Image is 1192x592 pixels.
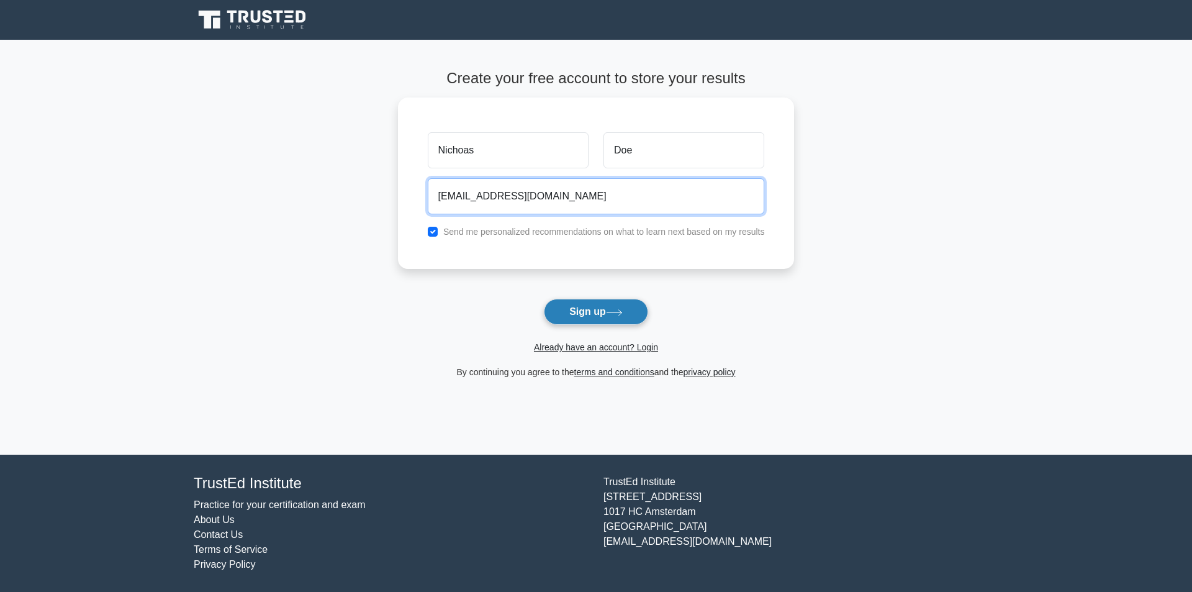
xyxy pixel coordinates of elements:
[428,132,589,168] input: First name
[194,559,256,570] a: Privacy Policy
[194,499,366,510] a: Practice for your certification and exam
[574,367,654,377] a: terms and conditions
[194,529,243,540] a: Contact Us
[443,227,765,237] label: Send me personalized recommendations on what to learn next based on my results
[398,70,795,88] h4: Create your free account to store your results
[534,342,658,352] a: Already have an account? Login
[194,544,268,555] a: Terms of Service
[596,475,1006,572] div: TrustEd Institute [STREET_ADDRESS] 1017 HC Amsterdam [GEOGRAPHIC_DATA] [EMAIL_ADDRESS][DOMAIN_NAME]
[684,367,736,377] a: privacy policy
[428,178,765,214] input: Email
[544,299,648,325] button: Sign up
[194,475,589,493] h4: TrustEd Institute
[603,132,764,168] input: Last name
[194,514,235,525] a: About Us
[391,365,802,380] div: By continuing you agree to the and the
